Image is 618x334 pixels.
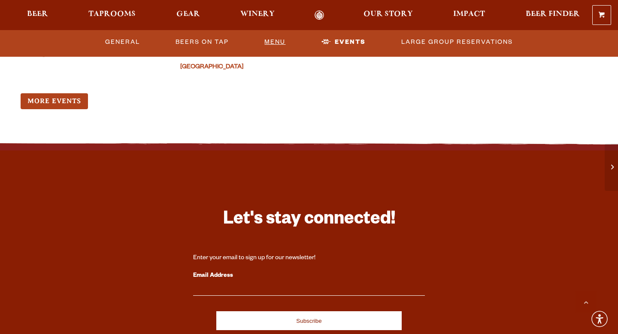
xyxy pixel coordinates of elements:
[520,10,585,20] a: Beer Finder
[590,309,609,328] div: Accessibility Menu
[27,11,48,18] span: Beer
[216,311,402,330] input: Subscribe
[303,10,336,20] a: Odell Home
[102,32,143,52] a: General
[83,10,141,20] a: Taprooms
[176,11,200,18] span: Gear
[261,32,289,52] a: Menu
[358,10,418,20] a: Our Story
[575,291,597,313] a: Scroll to top
[240,11,275,18] span: Winery
[193,208,425,233] h3: Let's stay connected!
[88,11,136,18] span: Taprooms
[21,10,54,20] a: Beer
[193,254,425,263] div: Enter your email to sign up for our newsletter!
[318,32,369,52] a: Events
[21,93,88,109] a: More Events (opens in a new window)
[171,10,206,20] a: Gear
[453,11,485,18] span: Impact
[448,10,491,20] a: Impact
[526,11,580,18] span: Beer Finder
[364,11,413,18] span: Our Story
[193,270,425,282] label: Email Address
[235,10,280,20] a: Winery
[398,32,516,52] a: Large Group Reservations
[172,32,232,52] a: Beers On Tap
